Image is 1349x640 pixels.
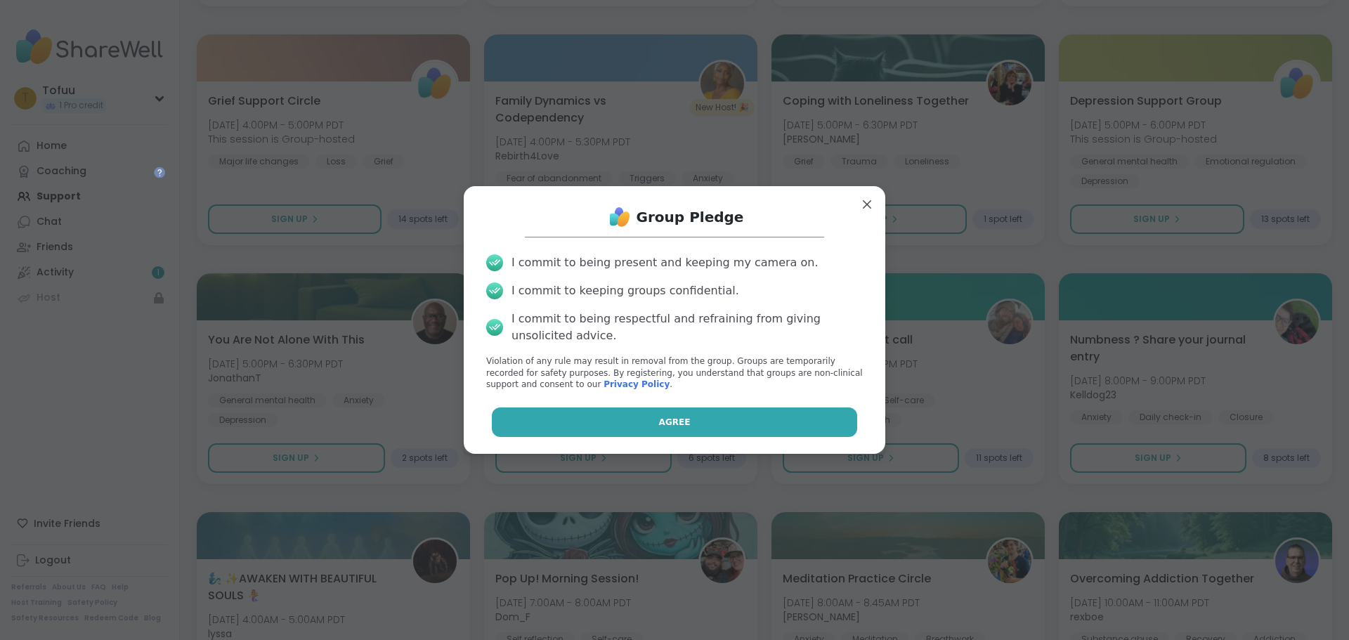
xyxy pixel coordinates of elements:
[604,379,670,389] a: Privacy Policy
[154,166,165,178] iframe: Spotlight
[511,311,863,344] div: I commit to being respectful and refraining from giving unsolicited advice.
[486,355,863,391] p: Violation of any rule may result in removal from the group. Groups are temporarily recorded for s...
[659,416,691,429] span: Agree
[606,203,634,231] img: ShareWell Logo
[492,407,858,437] button: Agree
[637,207,744,227] h1: Group Pledge
[511,254,818,271] div: I commit to being present and keeping my camera on.
[511,282,739,299] div: I commit to keeping groups confidential.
